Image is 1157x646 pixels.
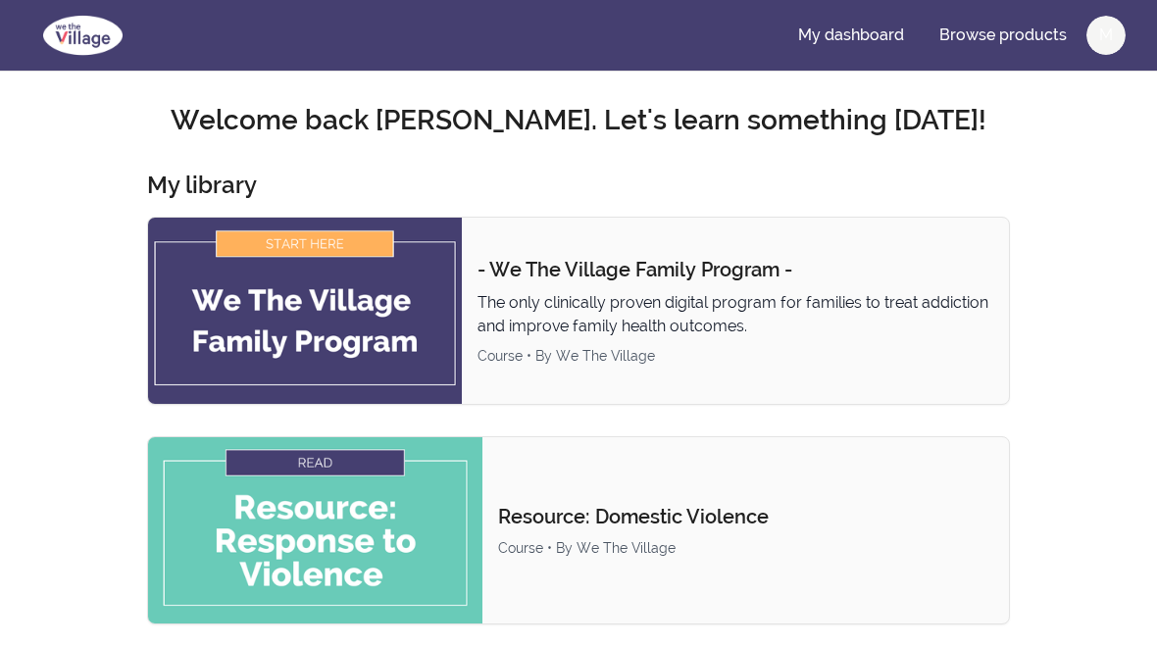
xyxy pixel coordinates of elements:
a: Browse products [924,12,1082,59]
a: Product image for - We The Village Family Program -- We The Village Family Program -The only clin... [147,217,1010,405]
h3: My library [147,170,257,201]
nav: Main [782,12,1126,59]
div: Course • By We The Village [478,346,993,366]
h2: Welcome back [PERSON_NAME]. Let's learn something [DATE]! [31,103,1126,138]
a: Product image for Resource: Domestic ViolenceResource: Domestic ViolenceCourse • By We The Village [147,436,1010,624]
div: Course • By We The Village [498,538,993,558]
img: Product image for Resource: Domestic Violence [148,437,482,623]
p: The only clinically proven digital program for families to treat addiction and improve family hea... [478,291,993,338]
p: Resource: Domestic Violence [498,503,993,530]
a: My dashboard [782,12,920,59]
button: M [1086,16,1126,55]
img: Product image for - We The Village Family Program - [148,218,462,404]
p: - We The Village Family Program - [478,256,993,283]
img: We The Village logo [31,12,134,59]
